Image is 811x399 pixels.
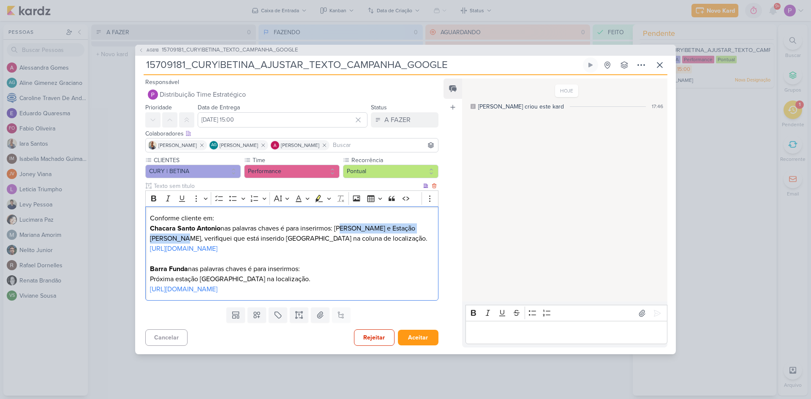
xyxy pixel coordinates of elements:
p: Conforme cliente em: [150,213,434,223]
span: Distribuição Time Estratégico [160,90,246,100]
a: [URL][DOMAIN_NAME] [150,244,218,253]
strong: Barra Funda [150,265,188,273]
p: nas palavras chaves é para inserirmos: Próxima estação [GEOGRAPHIC_DATA] na localização. [150,264,434,284]
div: Colaboradores [145,129,438,138]
div: Ligar relógio [587,62,594,68]
div: A FAZER [384,115,411,125]
a: [URL][DOMAIN_NAME] [150,285,218,293]
input: Select a date [198,112,367,128]
label: Data de Entrega [198,104,240,111]
div: Editor toolbar [145,190,438,207]
img: Alessandra Gomes [271,141,279,149]
button: A FAZER [371,112,438,128]
div: [PERSON_NAME] criou este kard [478,102,564,111]
strong: Chacara Santo Antonio [150,224,220,233]
label: Prioridade [145,104,172,111]
div: Editor editing area: main [145,206,438,301]
div: 17:46 [652,103,663,110]
label: Time [252,156,340,165]
span: [PERSON_NAME] [281,141,319,149]
button: Rejeitar [354,329,395,346]
input: Kard Sem Título [144,57,581,73]
button: Cancelar [145,329,188,346]
input: Buscar [331,140,436,150]
span: [PERSON_NAME] [158,141,197,149]
div: Aline Gimenez Graciano [210,141,218,149]
input: Texto sem título [152,182,422,190]
span: 15709181_CURY|BETINA_TEXTO_CAMPANHA_GOOGLE [162,46,298,54]
span: AG818 [145,47,160,53]
button: Performance [244,165,340,178]
label: Status [371,104,387,111]
button: Pontual [343,165,438,178]
button: Aceitar [398,330,438,345]
div: Editor editing area: main [465,321,667,344]
p: nas palavras chaves é para inserirmos: [PERSON_NAME] e Estação [PERSON_NAME], verifiquei que está... [150,223,434,244]
label: CLIENTES [153,156,241,165]
button: CURY | BETINA [145,165,241,178]
span: [PERSON_NAME] [220,141,258,149]
div: Editor toolbar [465,305,667,321]
button: Distribuição Time Estratégico [145,87,438,102]
label: Responsável [145,79,179,86]
label: Recorrência [351,156,438,165]
button: AG818 15709181_CURY|BETINA_TEXTO_CAMPANHA_GOOGLE [139,46,298,54]
img: Iara Santos [148,141,157,149]
img: Distribuição Time Estratégico [148,90,158,100]
p: AG [211,143,217,147]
